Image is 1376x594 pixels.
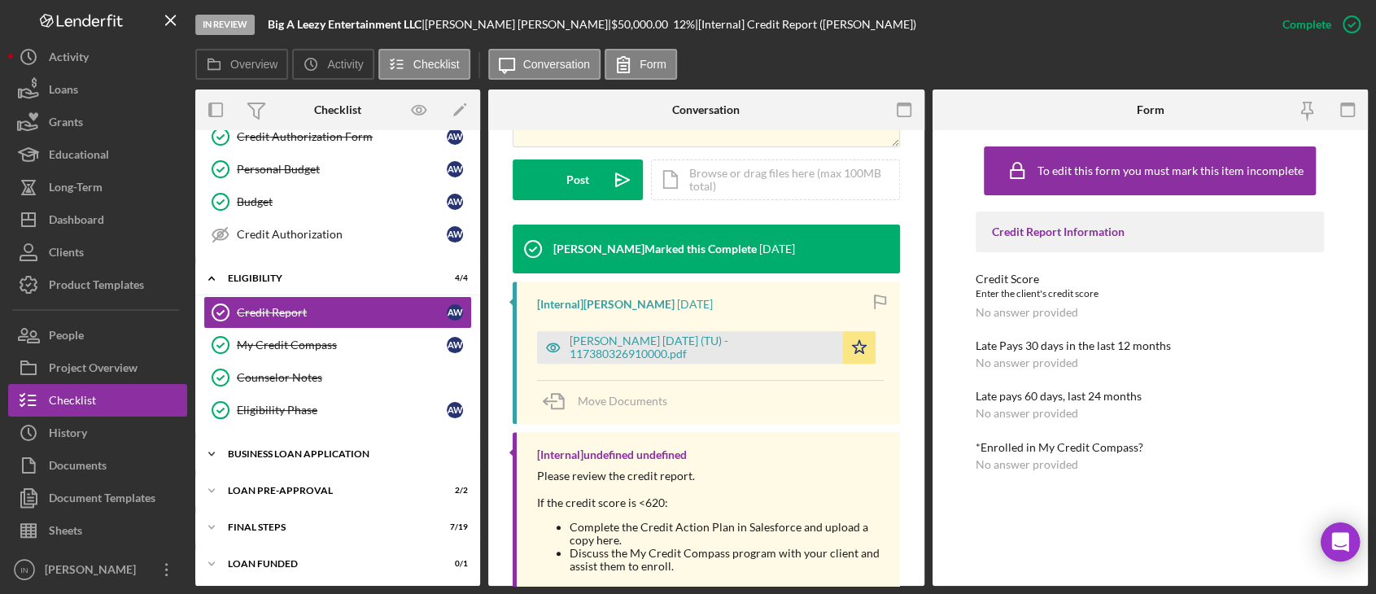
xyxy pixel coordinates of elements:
[578,394,667,408] span: Move Documents
[537,448,687,461] div: [Internal] undefined undefined
[523,58,591,71] label: Conversation
[8,106,187,138] button: Grants
[611,18,673,31] div: $50,000.00
[447,194,463,210] div: A W
[49,171,103,207] div: Long-Term
[672,103,740,116] div: Conversation
[228,273,427,283] div: ELIGIBILITY
[49,319,84,356] div: People
[8,73,187,106] button: Loans
[203,361,472,394] a: Counselor Notes
[237,163,447,176] div: Personal Budget
[237,195,447,208] div: Budget
[203,186,472,218] a: BudgetAW
[49,106,83,142] div: Grants
[203,296,472,329] a: Credit ReportAW
[8,41,187,73] button: Activity
[203,218,472,251] a: Credit AuthorizationAW
[447,337,463,353] div: A W
[8,553,187,586] button: IN[PERSON_NAME]
[20,566,28,574] text: IN
[49,352,138,388] div: Project Overview
[1037,164,1304,177] div: To edit this form you must mark this item incomplete
[976,441,1324,454] div: *Enrolled in My Credit Compass?
[237,338,447,352] div: My Credit Compass
[976,407,1078,420] div: No answer provided
[976,458,1078,471] div: No answer provided
[195,15,255,35] div: In Review
[447,304,463,321] div: A W
[237,130,447,143] div: Credit Authorization Form
[537,496,884,509] div: If the credit score is <620:
[203,153,472,186] a: Personal BudgetAW
[570,547,884,573] li: Discuss the My Credit Compass program with your client and assist them to enroll.
[439,559,468,569] div: 0 / 1
[49,384,96,421] div: Checklist
[49,514,82,551] div: Sheets
[537,298,675,311] div: [Internal] [PERSON_NAME]
[41,553,146,590] div: [PERSON_NAME]
[976,339,1324,352] div: Late Pays 30 days in the last 12 months
[566,159,589,200] div: Post
[447,129,463,145] div: A W
[677,298,713,311] time: 2025-07-24 19:50
[314,103,361,116] div: Checklist
[49,482,155,518] div: Document Templates
[992,225,1308,238] div: Credit Report Information
[1282,8,1331,41] div: Complete
[976,356,1078,369] div: No answer provided
[49,417,87,453] div: History
[378,49,470,80] button: Checklist
[8,269,187,301] a: Product Templates
[447,226,463,242] div: A W
[976,286,1324,302] div: Enter the client's credit score
[228,449,460,459] div: BUSINESS LOAN APPLICATION
[49,269,144,305] div: Product Templates
[553,242,757,256] div: [PERSON_NAME] Marked this Complete
[228,559,427,569] div: LOAN FUNDED
[8,449,187,482] button: Documents
[673,18,695,31] div: 12 %
[488,49,601,80] button: Conversation
[8,482,187,514] a: Document Templates
[237,306,447,319] div: Credit Report
[8,384,187,417] button: Checklist
[228,486,427,496] div: LOAN PRE-APPROVAL
[8,203,187,236] button: Dashboard
[8,138,187,171] button: Educational
[8,171,187,203] button: Long-Term
[49,73,78,110] div: Loans
[8,514,187,547] button: Sheets
[49,236,84,273] div: Clients
[1136,103,1164,116] div: Form
[570,334,835,360] div: [PERSON_NAME] [DATE] (TU) - 117380326910000.pdf
[537,331,876,364] button: [PERSON_NAME] [DATE] (TU) - 117380326910000.pdf
[447,161,463,177] div: A W
[237,371,471,384] div: Counselor Notes
[49,138,109,175] div: Educational
[268,17,422,31] b: Big A Leezy Entertainment LLC
[8,417,187,449] button: History
[8,352,187,384] button: Project Overview
[570,521,884,547] li: Complete the Credit Action Plan in Salesforce and upload a copy here.
[237,228,447,241] div: Credit Authorization
[49,449,107,486] div: Documents
[537,470,884,483] div: Please review the credit report.
[228,522,427,532] div: FINAL STEPS
[49,41,89,77] div: Activity
[8,319,187,352] a: People
[292,49,373,80] button: Activity
[327,58,363,71] label: Activity
[976,273,1324,286] div: Credit Score
[513,159,643,200] button: Post
[49,203,104,240] div: Dashboard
